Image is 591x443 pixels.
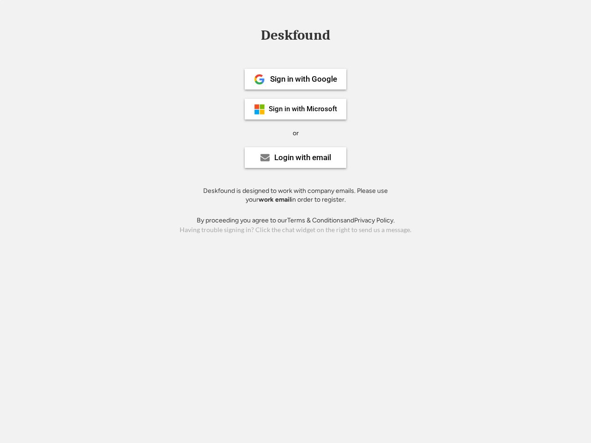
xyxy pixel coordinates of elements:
div: By proceeding you agree to our and [197,216,395,225]
div: Deskfound is designed to work with company emails. Please use your in order to register. [192,186,399,204]
a: Privacy Policy. [354,216,395,224]
a: Terms & Conditions [287,216,344,224]
div: Sign in with Microsoft [269,106,337,113]
div: or [293,129,299,138]
div: Deskfound [256,28,335,42]
div: Sign in with Google [270,75,337,83]
img: 1024px-Google__G__Logo.svg.png [254,74,265,85]
div: Login with email [274,154,331,162]
img: ms-symbollockup_mssymbol_19.png [254,104,265,115]
strong: work email [259,196,291,204]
